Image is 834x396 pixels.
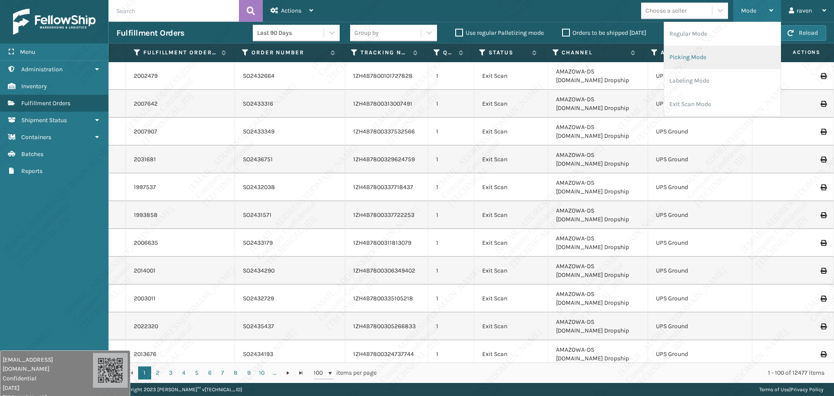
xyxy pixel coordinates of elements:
td: UPS Ground [648,173,752,201]
td: AMAZOWA-DS [DOMAIN_NAME] Dropship [548,90,648,118]
a: Terms of Use [759,386,789,393]
a: 2022320 [134,322,158,331]
a: 2013676 [134,350,156,359]
i: Print Label [821,212,826,218]
td: Exit Scan [474,229,548,257]
td: Exit Scan [474,173,548,201]
p: Copyright 2023 [PERSON_NAME]™ v [TECHNICAL_ID] [119,383,242,396]
span: items per page [314,366,377,379]
a: 1ZH4B7800311813079 [353,239,411,246]
td: SO2436751 [235,146,345,173]
div: | [759,383,824,396]
div: Group by [354,28,379,37]
span: 100 [314,369,327,377]
i: Print Label [821,323,826,329]
a: 2007642 [134,100,158,108]
td: 1 [428,118,475,146]
td: AMAZOWA-DS [DOMAIN_NAME] Dropship [548,285,648,313]
td: 1 [428,62,475,90]
td: SO2432038 [235,173,345,201]
span: [DATE] [3,383,93,393]
td: Exit Scan [474,257,548,285]
span: Containers [21,133,51,141]
td: 1 [428,173,475,201]
span: Shipment Status [21,116,67,124]
td: UPS Ground [648,90,752,118]
span: Reports [21,167,43,175]
label: Assigned Carrier Service [661,49,730,57]
td: SO2432664 [235,62,345,90]
label: Orders to be shipped [DATE] [562,29,646,37]
span: Administration [21,66,63,73]
td: SO2433316 [235,90,345,118]
td: Exit Scan [474,118,548,146]
td: 1 [428,340,475,368]
td: SO2434290 [235,257,345,285]
td: Exit Scan [474,90,548,118]
label: Tracking Number [361,49,408,57]
td: UPS Ground [648,201,752,229]
button: Reload [779,25,826,41]
a: 5 [190,366,203,379]
td: Exit Scan [474,146,548,173]
span: Inventory [21,83,47,90]
td: SO2433179 [235,229,345,257]
a: Go to the last page [295,366,308,379]
td: SO2432729 [235,285,345,313]
td: UPS Ground [648,229,752,257]
td: AMAZOWA-DS [DOMAIN_NAME] Dropship [548,118,648,146]
a: ... [268,366,281,379]
a: 3 [164,366,177,379]
span: Go to the next page [285,369,291,376]
td: UPS Ground [648,340,752,368]
span: Go to the last page [298,369,304,376]
a: 2007907 [134,127,157,136]
td: UPS Ground [648,146,752,173]
td: 1 [428,229,475,257]
a: 7 [216,366,229,379]
a: 1ZH4B7800306349402 [353,267,415,274]
a: 2003011 [134,294,156,303]
a: 1ZH4B7800337532566 [353,128,415,135]
a: 1ZH4B7800305266833 [353,323,416,330]
label: Channel [562,49,626,57]
span: Menu [20,48,35,56]
td: Exit Scan [474,340,548,368]
span: Confidential [3,374,93,383]
a: 2031681 [134,155,156,164]
td: AMAZOWA-DS [DOMAIN_NAME] Dropship [548,229,648,257]
a: 6 [203,366,216,379]
a: 1ZH4B7800324737744 [353,350,414,358]
td: AMAZOWA-DS [DOMAIN_NAME] Dropship [548,146,648,173]
a: 10 [255,366,268,379]
td: AMAZOWA-DS [DOMAIN_NAME] Dropship [548,313,648,340]
td: SO2435437 [235,313,345,340]
i: Print Label [821,101,826,107]
td: Exit Scan [474,62,548,90]
td: AMAZOWA-DS [DOMAIN_NAME] Dropship [548,201,648,229]
a: 1ZH4B7800335105218 [353,295,413,302]
td: Exit Scan [474,201,548,229]
td: 1 [428,146,475,173]
td: 1 [428,313,475,340]
td: UPS Ground [648,257,752,285]
td: AMAZOWA-DS [DOMAIN_NAME] Dropship [548,173,648,201]
i: Print Label [821,184,826,190]
a: 8 [229,366,242,379]
label: Fulfillment Order Id [143,49,217,57]
td: Exit Scan [474,285,548,313]
td: SO2434193 [235,340,345,368]
td: SO2433349 [235,118,345,146]
span: Actions [749,45,826,60]
td: AMAZOWA-DS [DOMAIN_NAME] Dropship [548,62,648,90]
span: Mode [741,7,756,14]
td: 1 [428,90,475,118]
a: 2 [151,366,164,379]
i: Print Label [821,129,826,135]
a: 1ZH4B7800329624759 [353,156,415,163]
td: UPS Ground [648,285,752,313]
img: logo [13,9,96,35]
td: AMAZOWA-DS [DOMAIN_NAME] Dropship [548,257,648,285]
div: Choose a seller [645,6,687,15]
label: Order Number [252,49,327,57]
